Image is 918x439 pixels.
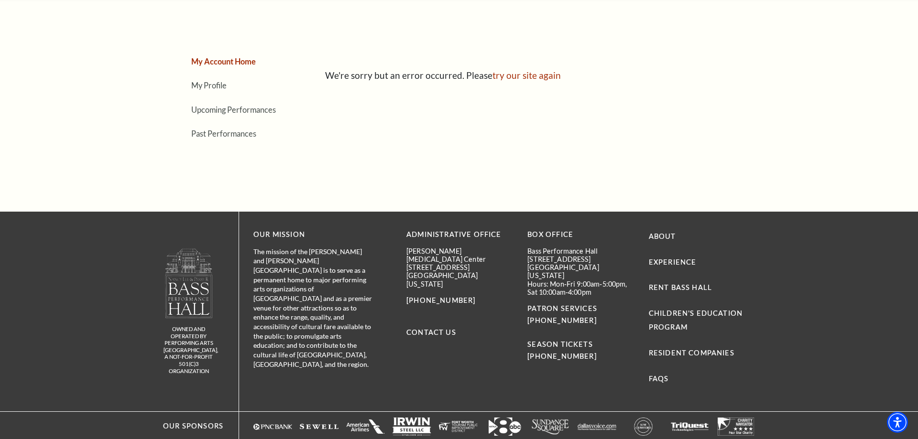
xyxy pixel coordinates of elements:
p: [STREET_ADDRESS] [527,255,634,263]
a: The image is completely blank or white. - open in a new tab [717,418,755,436]
p: [PERSON_NAME][MEDICAL_DATA] Center [406,247,513,264]
img: Logo of PNC Bank in white text with a triangular symbol. [253,418,292,436]
a: try our site again [492,70,561,81]
img: The image is completely blank or white. [300,418,339,436]
img: Logo of Sundance Square, featuring stylized text in white. [531,418,570,436]
p: [STREET_ADDRESS] [406,263,513,271]
p: [GEOGRAPHIC_DATA][US_STATE] [527,263,634,280]
a: My Account Home [191,57,256,66]
a: Children's Education Program [649,309,743,331]
img: owned and operated by Performing Arts Fort Worth, A NOT-FOR-PROFIT 501(C)3 ORGANIZATION [164,248,213,318]
img: The image is completely blank or white. [346,418,385,436]
a: Logo featuring the number "8" with an arrow and "abc" in a modern design. - open in a new tab [485,418,524,436]
a: The image is completely blank or white. - open in a new tab [670,418,709,436]
a: FAQs [649,375,669,383]
a: Past Performances [191,129,256,138]
a: Logo of Irwin Steel LLC, featuring the company name in bold letters with a simple design. - open ... [393,418,431,436]
a: Logo of PNC Bank in white text with a triangular symbol. - open in a new tab - target website may... [253,418,292,436]
div: We're sorry but an error occurred. Please [325,69,748,83]
p: BOX OFFICE [527,229,634,241]
div: Accessibility Menu [887,412,908,433]
img: The image is completely blank or white. [439,418,478,436]
a: The image features a simple white background with text that appears to be a logo or brand name. -... [578,418,616,436]
p: The mission of the [PERSON_NAME] and [PERSON_NAME][GEOGRAPHIC_DATA] is to serve as a permanent ho... [253,247,373,369]
img: The image is completely blank or white. [670,418,709,436]
a: Contact Us [406,328,456,336]
img: A circular logo with the text "KIM CLASSIFIED" in the center, featuring a bold, modern design. [624,418,663,436]
p: [PHONE_NUMBER] [406,295,513,307]
p: [GEOGRAPHIC_DATA][US_STATE] [406,271,513,288]
a: Logo of Sundance Square, featuring stylized text in white. - open in a new tab [531,418,570,436]
p: Hours: Mon-Fri 9:00am-5:00pm, Sat 10:00am-4:00pm [527,280,634,297]
a: Experience [649,258,697,266]
a: Upcoming Performances [191,105,276,114]
p: SEASON TICKETS [PHONE_NUMBER] [527,327,634,363]
a: Resident Companies [649,349,734,357]
img: The image is completely blank or white. [717,418,755,436]
p: PATRON SERVICES [PHONE_NUMBER] [527,303,634,327]
p: Administrative Office [406,229,513,241]
a: A circular logo with the text "KIM CLASSIFIED" in the center, featuring a bold, modern design. - ... [624,418,663,436]
img: The image features a simple white background with text that appears to be a logo or brand name. [578,418,616,436]
a: About [649,232,676,240]
img: Logo featuring the number "8" with an arrow and "abc" in a modern design. [485,418,524,436]
p: Bass Performance Hall [527,247,634,255]
a: The image is completely blank or white. - open in a new tab [300,418,339,436]
a: Rent Bass Hall [649,283,712,291]
p: Our Sponsors [154,420,223,432]
img: Logo of Irwin Steel LLC, featuring the company name in bold letters with a simple design. [393,418,431,436]
a: The image is completely blank or white. - open in a new tab [346,418,385,436]
a: My Profile [191,81,227,90]
p: OUR MISSION [253,229,373,241]
p: owned and operated by Performing Arts [GEOGRAPHIC_DATA], A NOT-FOR-PROFIT 501(C)3 ORGANIZATION [164,326,214,375]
